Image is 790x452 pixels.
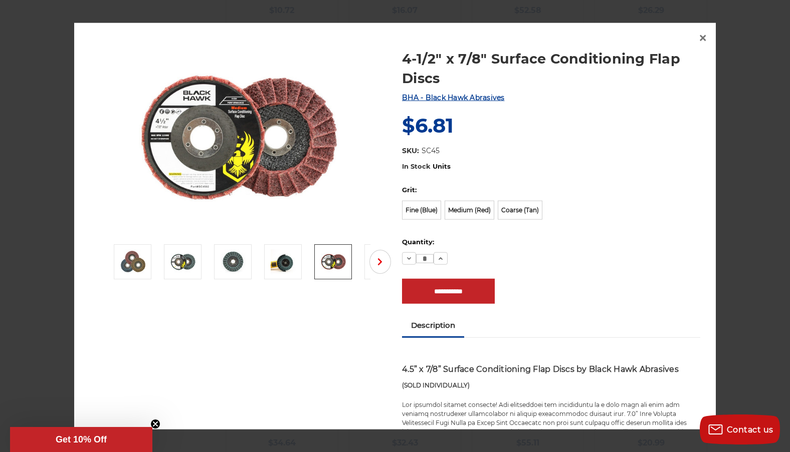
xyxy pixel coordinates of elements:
span: × [698,28,707,48]
dd: SC45 [422,146,440,156]
strong: (SOLD INDIVIDUALLY) [402,381,470,389]
label: Grit: [402,185,700,195]
img: Angle grinder with blue surface conditioning flap disc [271,249,296,274]
div: Get 10% OffClose teaser [10,427,152,452]
button: Next [369,250,391,274]
a: Description [402,314,464,336]
button: Close teaser [150,419,160,429]
img: Scotch brite flap discs [139,39,339,239]
span: Units [433,162,451,170]
dt: SKU: [402,146,419,156]
span: In Stock [402,162,431,170]
a: Close [695,30,711,46]
a: 4-1/2" x 7/8" Surface Conditioning Flap Discs [402,49,700,88]
img: Black Hawk Abrasives Surface Conditioning Flap Disc - Blue [170,249,195,274]
button: Contact us [700,414,780,444]
img: 4-1/2" x 7/8" Surface Conditioning Flap Discs [221,249,246,274]
span: Get 10% Off [56,434,107,444]
img: Scotch brite flap discs [120,249,145,274]
span: Contact us [727,425,773,434]
label: Quantity: [402,237,700,247]
span: $6.81 [402,113,454,138]
strong: 4.5” x 7/8” Surface Conditioning Flap Discs by Black Hawk Abrasives [402,364,679,374]
a: BHA - Black Hawk Abrasives [402,93,505,102]
img: Black Hawk Abrasives Surface Conditioning Flap Disc - Red [321,249,346,274]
